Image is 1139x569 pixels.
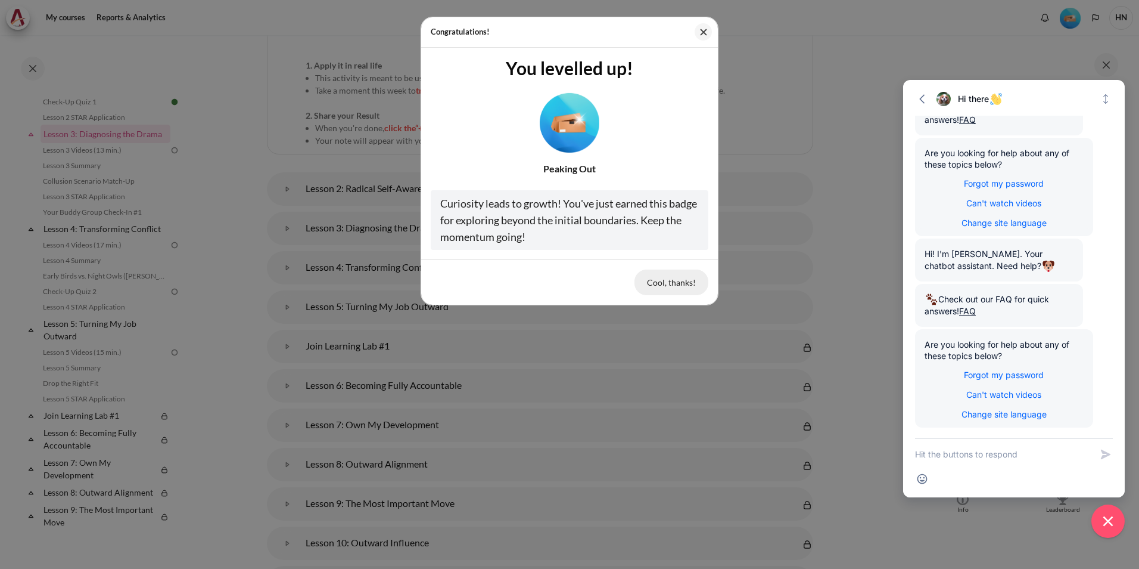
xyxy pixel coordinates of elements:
[431,26,490,38] h5: Congratulations!
[431,190,708,250] div: Curiosity leads to growth! You've just earned this badge for exploring beyond the initial boundar...
[540,88,599,153] div: Level #2
[695,23,712,41] button: Close
[431,162,708,176] div: Peaking Out
[634,270,708,295] button: Cool, thanks!
[431,57,708,79] h3: You levelled up!
[540,92,599,152] img: Level #2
